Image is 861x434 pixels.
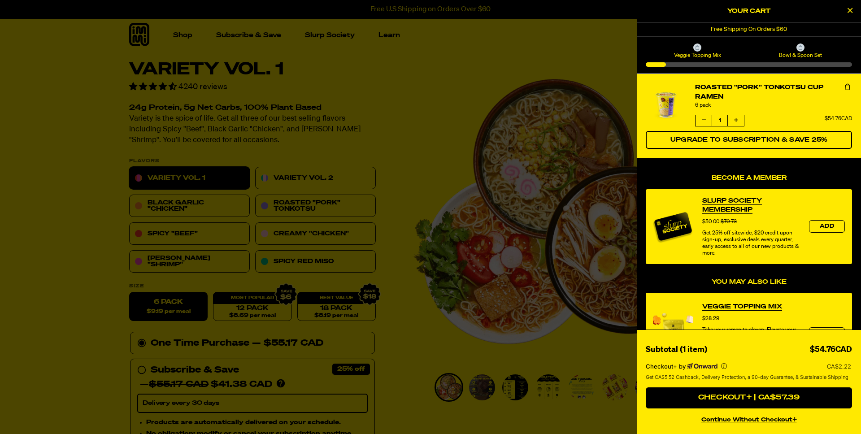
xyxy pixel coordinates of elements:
[679,363,686,370] span: by
[728,115,744,126] button: Increase quantity of Roasted "Pork" Tonkotsu Cup Ramen
[825,116,852,122] span: $54.76CAD
[637,23,861,36] div: 1 of 1
[646,356,852,387] section: Checkout+
[646,293,852,374] div: product
[750,52,851,59] span: Bowl & Spoon Set
[646,85,686,125] a: View details for Roasted "Pork" Tonkotsu Cup Ramen
[653,313,693,354] img: View Veggie Topping Mix
[646,131,852,149] button: Switch Roasted "Pork" Tonkotsu Cup Ramen to a Subscription
[646,412,852,425] button: continue without Checkout+
[646,189,852,264] div: product
[702,219,719,225] span: $50.00
[809,327,845,340] button: Add the product, Veggie Topping Mix to Cart
[809,220,845,233] button: Add the product, Slurp Society Membership to Cart
[646,74,852,158] li: product
[702,316,719,321] span: $28.29
[702,196,800,214] a: View Slurp Society Membership
[670,137,828,143] span: Upgrade to Subscription & Save 25%
[646,174,852,182] h4: Become a Member
[827,363,852,370] p: CA$2.22
[702,302,782,311] a: View Veggie Topping Mix
[696,115,712,126] button: Decrease quantity of Roasted "Pork" Tonkotsu Cup Ramen
[820,224,834,229] span: Add
[647,52,748,59] span: Veggie Topping Mix
[646,363,677,370] span: Checkout+
[843,83,852,92] button: Remove Roasted "Pork" Tonkotsu Cup Ramen
[695,83,852,102] a: Roasted "Pork" Tonkotsu Cup Ramen
[646,4,852,18] h2: Your Cart
[695,102,852,109] div: 6 pack
[646,85,686,125] img: Roasted "Pork" Tonkotsu Cup Ramen
[687,363,717,369] a: Powered by Onward
[702,327,800,367] div: Take your ramen to eleven. Elevate your next bowl of immi ramen with a handpicked mix of seven vi...
[702,230,800,257] div: Get 25% off sitewide, $20 credit upon sign-up, exclusive deals every quarter, early access to all...
[646,373,848,381] span: Get CA$5.52 Cashback, Delivery Protection, a 90-day Guarantee, & Sustainable Shipping
[712,115,728,126] span: 1
[721,219,737,225] span: $70.73
[646,278,852,286] h4: You may also like
[843,4,857,18] button: Close Cart
[653,206,693,247] img: Membership image
[646,387,852,409] button: Checkout+ | CA$57.39
[721,363,727,369] button: More info
[646,189,852,271] div: Become a Member
[646,346,707,354] span: Subtotal (1 item)
[810,343,852,356] div: $54.76CAD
